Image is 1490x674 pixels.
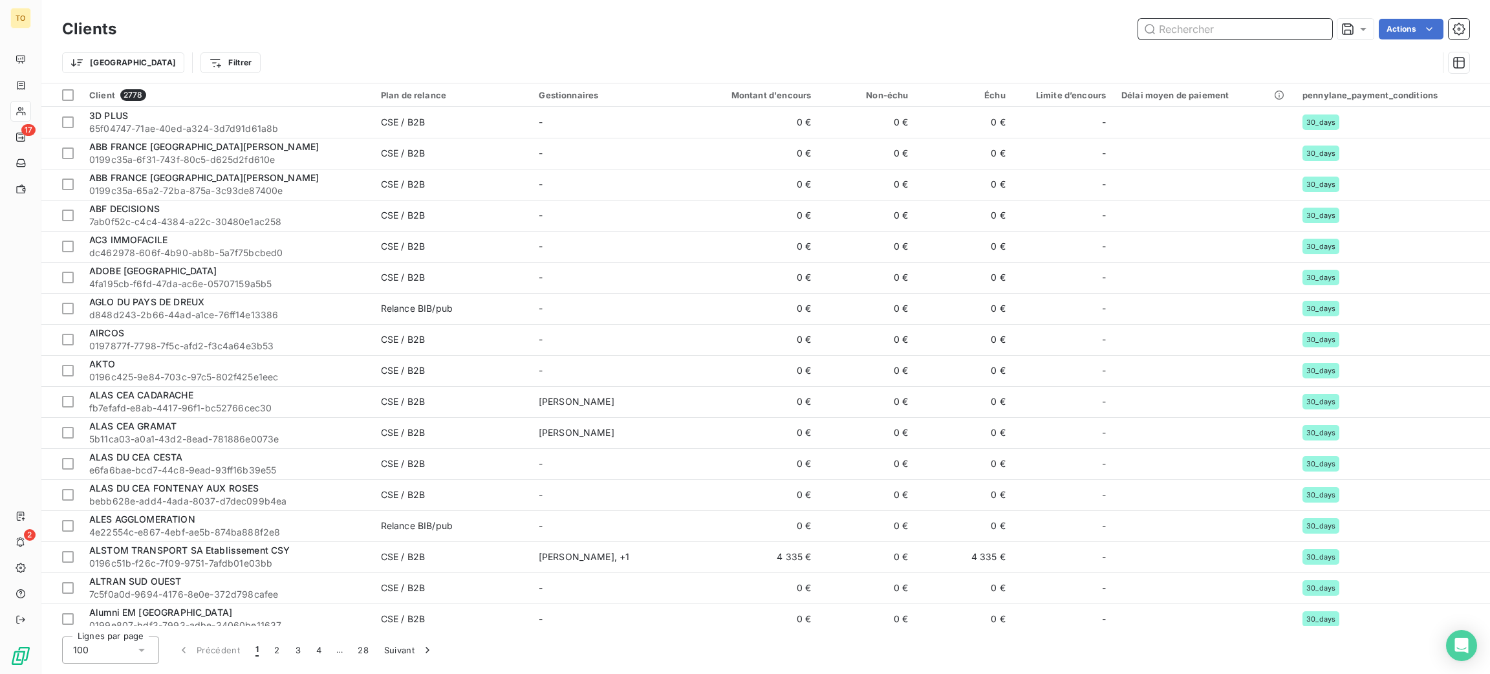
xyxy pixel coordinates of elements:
[1306,212,1335,219] span: 30_days
[916,200,1013,231] td: 0 €
[1102,240,1106,253] span: -
[89,402,365,415] span: fb7efafd-e8ab-4417-96f1-bc52766cec30
[381,333,425,346] div: CSE / B2B
[689,293,819,324] td: 0 €
[689,200,819,231] td: 0 €
[73,644,89,657] span: 100
[89,495,365,508] span: bebb628e-add4-4ada-8037-d7dec099b4ea
[819,293,916,324] td: 0 €
[819,138,916,169] td: 0 €
[1102,147,1106,160] span: -
[120,89,146,101] span: 2778
[1306,118,1335,126] span: 30_days
[10,8,31,28] div: TO
[916,386,1013,417] td: 0 €
[916,603,1013,635] td: 0 €
[89,234,167,245] span: AC3 IMMOFACILE
[1306,367,1335,375] span: 30_days
[916,572,1013,603] td: 0 €
[381,116,425,129] div: CSE / B2B
[689,107,819,138] td: 0 €
[539,210,543,221] span: -
[916,510,1013,541] td: 0 €
[62,17,116,41] h3: Clients
[89,557,365,570] span: 0196c51b-f26c-7f09-9751-7afdb01e03bb
[89,184,365,197] span: 0199c35a-65a2-72ba-875a-3c93de87400e
[89,526,365,539] span: 4e22554c-e867-4ebf-ae5b-874ba888f2e8
[1138,19,1332,39] input: Rechercher
[89,296,204,307] span: AGLO DU PAYS DE DREUX
[89,389,193,400] span: ALAS CEA CADARACHE
[381,488,425,501] div: CSE / B2B
[381,147,425,160] div: CSE / B2B
[89,371,365,384] span: 0196c425-9e84-703c-97c5-802f425e1eec
[916,417,1013,448] td: 0 €
[381,271,425,284] div: CSE / B2B
[89,420,177,431] span: ALAS CEA GRAMAT
[689,417,819,448] td: 0 €
[89,215,365,228] span: 7ab0f52c-c4c4-4384-a22c-30480e1ac258
[689,324,819,355] td: 0 €
[539,334,543,345] span: -
[248,636,266,664] button: 1
[819,603,916,635] td: 0 €
[1306,274,1335,281] span: 30_days
[255,644,259,657] span: 1
[381,426,425,439] div: CSE / B2B
[381,457,425,470] div: CSE / B2B
[819,262,916,293] td: 0 €
[381,519,453,532] div: Relance BIB/pub
[916,107,1013,138] td: 0 €
[89,265,217,276] span: ADOBE [GEOGRAPHIC_DATA]
[89,110,128,121] span: 3D PLUS
[819,448,916,479] td: 0 €
[1306,336,1335,343] span: 30_days
[916,479,1013,510] td: 0 €
[819,231,916,262] td: 0 €
[1306,615,1335,623] span: 30_days
[819,200,916,231] td: 0 €
[539,303,543,314] span: -
[539,582,543,593] span: -
[819,386,916,417] td: 0 €
[1306,305,1335,312] span: 30_days
[819,355,916,386] td: 0 €
[89,545,290,556] span: ALSTOM TRANSPORT SA Etablissement CSY
[916,541,1013,572] td: 4 335 €
[539,179,543,190] span: -
[689,479,819,510] td: 0 €
[10,646,31,666] img: Logo LeanPay
[1306,553,1335,561] span: 30_days
[1102,116,1106,129] span: -
[1102,364,1106,377] span: -
[1306,398,1335,406] span: 30_days
[381,582,425,594] div: CSE / B2B
[1306,180,1335,188] span: 30_days
[89,433,365,446] span: 5b11ca03-a0a1-43d2-8ead-781886e0073e
[1102,271,1106,284] span: -
[689,510,819,541] td: 0 €
[539,147,543,158] span: -
[1306,491,1335,499] span: 30_days
[381,240,425,253] div: CSE / B2B
[169,636,248,664] button: Précédent
[266,636,287,664] button: 2
[1102,519,1106,532] span: -
[89,464,365,477] span: e6fa6bae-bcd7-44c8-9ead-93ff16b39e55
[89,588,365,601] span: 7c5f0a0d-9694-4176-8e0e-372d798cafee
[89,576,181,587] span: ALTRAN SUD OUEST
[381,550,425,563] div: CSE / B2B
[381,395,425,408] div: CSE / B2B
[308,636,329,664] button: 4
[1379,19,1443,39] button: Actions
[826,90,908,100] div: Non-échu
[689,541,819,572] td: 4 335 €
[689,448,819,479] td: 0 €
[539,90,681,100] div: Gestionnaires
[916,169,1013,200] td: 0 €
[89,483,259,494] span: ALAS DU CEA FONTENAY AUX ROSES
[539,427,614,438] span: [PERSON_NAME]
[689,231,819,262] td: 0 €
[689,603,819,635] td: 0 €
[539,396,614,407] span: [PERSON_NAME]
